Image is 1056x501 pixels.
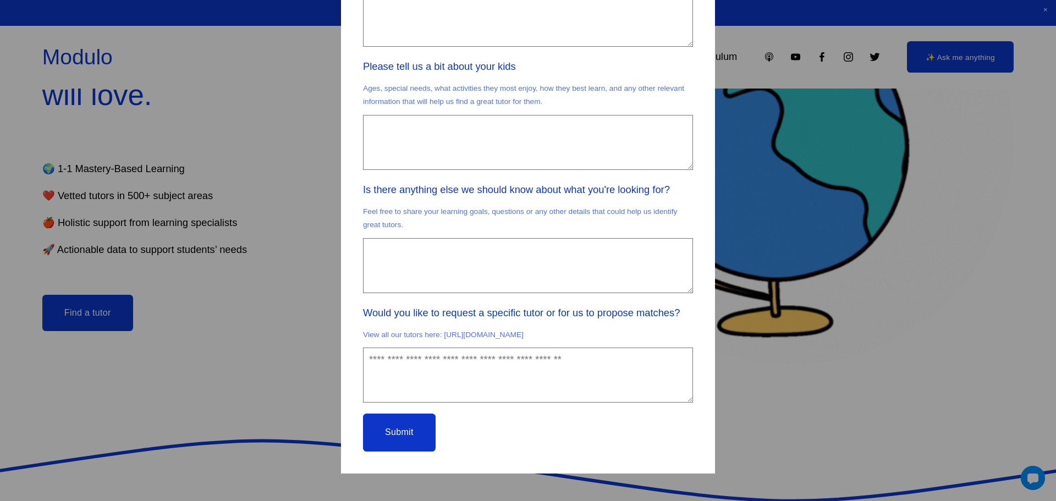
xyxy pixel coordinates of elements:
span: Please tell us a bit about your kids [363,58,516,76]
span: Is there anything else we should know about what you're looking for? [363,181,670,199]
p: Ages, special needs, what activities they most enjoy, how they best learn, and any other relevant... [363,78,693,113]
p: Feel free to share your learning goals, questions or any other details that could help us identif... [363,201,693,236]
span: Would you like to request a specific tutor or for us to propose matches? [363,304,680,322]
p: View all our tutors here: [URL][DOMAIN_NAME] [363,324,693,345]
button: Submit [363,414,436,452]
